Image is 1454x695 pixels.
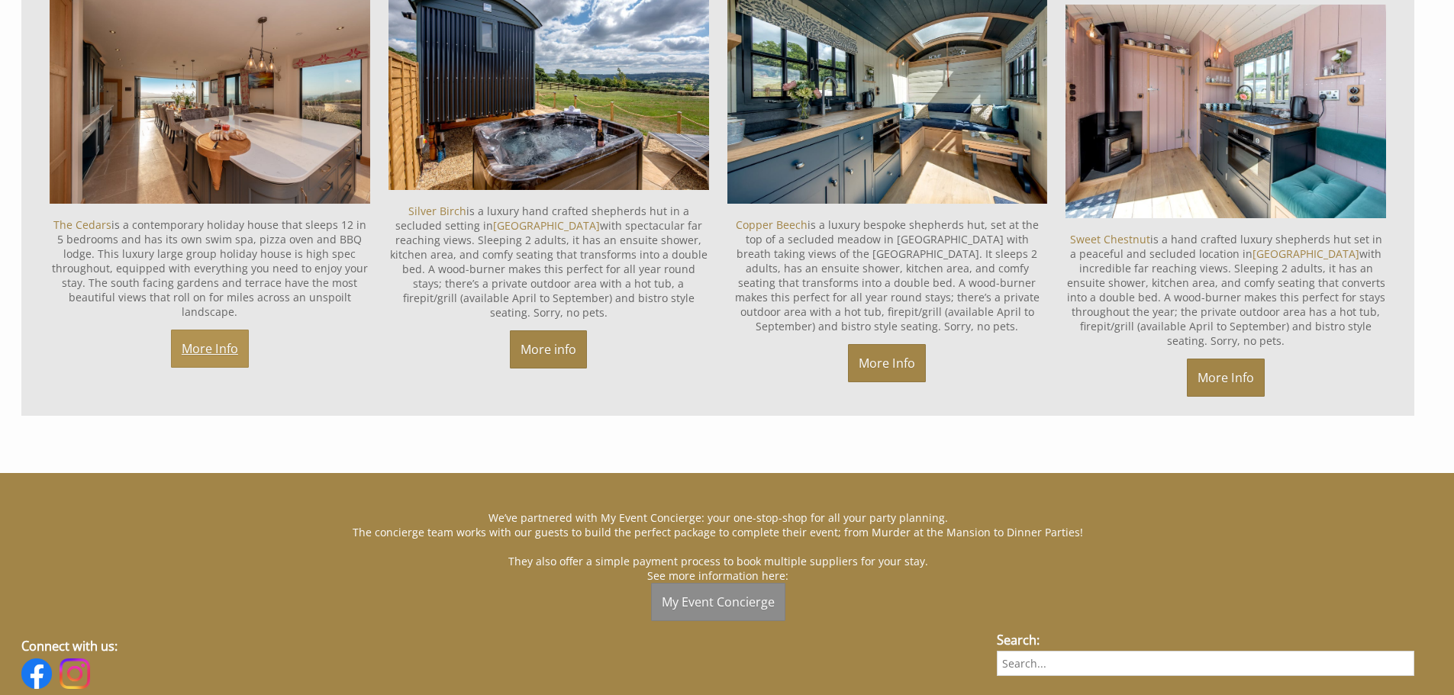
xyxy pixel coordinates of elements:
[510,330,587,368] a: More info
[171,330,249,368] a: More Info
[651,583,785,621] a: My Event Concierge
[997,651,1415,676] input: Search...
[493,218,600,233] a: [GEOGRAPHIC_DATA]
[1066,5,1386,218] img: Sweet Chestnut Shepherds Hut
[53,217,111,232] a: The Cedars
[21,658,52,689] img: Facebook
[848,344,926,382] a: More Info
[1070,232,1150,246] a: Sweet Chestnut
[1066,232,1386,348] p: is a hand crafted luxury shepherds hut set in a peaceful and secluded location in with incredible...
[60,658,90,689] img: Instagram
[1253,246,1359,261] a: [GEOGRAPHIC_DATA]
[408,204,466,218] a: Silver Birch
[1187,359,1265,397] a: More Info
[736,217,808,232] a: Copper Beech
[727,217,1048,333] p: is a luxury bespoke shepherds hut, set at the top of a secluded meadow in [GEOGRAPHIC_DATA] with ...
[388,204,709,320] p: is a luxury hand crafted shepherds hut in a secluded setting in with spectacular far reaching vie...
[50,217,370,319] p: is a contemporary holiday house that sleeps 12 in 5 bedrooms and has its own swim spa, pizza oven...
[997,632,1415,648] h3: Search:
[21,510,1414,621] p: We’ve partnered with My Event Concierge: your one-stop-shop for all your party planning. The conc...
[21,638,969,655] h3: Connect with us:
